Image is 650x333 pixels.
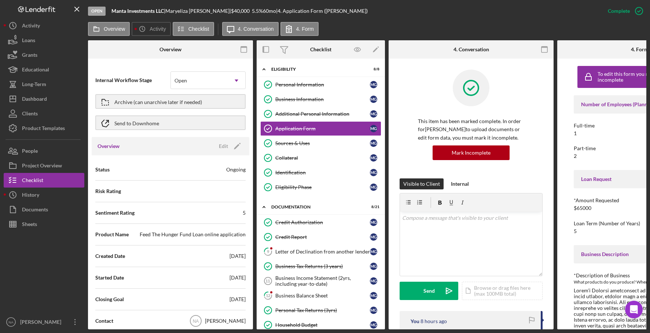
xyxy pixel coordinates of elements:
[608,4,630,18] div: Complete
[22,18,40,35] div: Activity
[370,110,377,118] div: M G
[114,95,202,108] div: Archive (can unarchive later if needed)
[260,259,381,274] a: Business Tax Returns (3 years)MG
[229,252,246,260] div: [DATE]
[275,219,370,225] div: Credit Authorization
[22,92,47,108] div: Dashboard
[275,293,370,299] div: Business Balance Sheet
[366,67,379,71] div: 8 / 8
[451,178,469,189] div: Internal
[111,8,164,14] b: Manta Investments LLC
[260,77,381,92] a: Personal InformationMG
[370,248,377,255] div: M G
[88,22,130,36] button: Overview
[4,315,84,329] button: NA[PERSON_NAME]
[260,215,381,230] a: Credit AuthorizationMG
[260,136,381,151] a: Sources & UsesMG
[22,144,38,160] div: People
[165,8,231,14] div: Maryeliza [PERSON_NAME] |
[601,4,646,18] button: Complete
[4,173,84,188] button: Checklist
[4,217,84,232] button: Sheets
[370,154,377,162] div: M G
[275,140,370,146] div: Sources & Uses
[4,106,84,121] button: Clients
[310,47,331,52] div: Checklist
[229,296,246,303] div: [DATE]
[4,92,84,106] button: Dashboard
[4,202,84,217] button: Documents
[370,307,377,314] div: M G
[296,26,314,32] label: 4. Form
[173,22,214,36] button: Checklist
[18,315,66,331] div: [PERSON_NAME]
[95,94,246,109] button: Archive (can unarchive later if needed)
[275,96,370,102] div: Business Information
[22,202,48,219] div: Documents
[4,33,84,48] button: Loans
[280,22,319,36] button: 4. Form
[265,279,270,283] tspan: 11
[275,249,370,255] div: Letter of Declination from another lender
[252,8,263,14] div: 5.5 %
[150,26,166,32] label: Activity
[370,184,377,191] div: M G
[275,263,370,269] div: Business Tax Returns (3 years)
[370,321,377,329] div: M G
[95,77,170,84] span: Internal Workflow Stage
[267,249,269,254] tspan: 9
[631,47,649,52] div: 4. Form
[104,26,125,32] label: Overview
[453,47,489,52] div: 4. Conversation
[95,209,135,217] span: Sentiment Rating
[238,26,274,32] label: 4. Conversation
[4,158,84,173] button: Project Overview
[260,151,381,165] a: CollateralMG
[4,121,84,136] button: Product Templates
[271,67,361,71] div: Eligibility
[260,274,381,288] a: 11Business Income Statement (2yrs, including year-to-date)MG
[132,22,170,36] button: Activity
[403,178,440,189] div: Visible to Client
[4,48,84,62] button: Grants
[423,282,435,300] div: Send
[4,188,84,202] button: History
[275,234,370,240] div: Credit Report
[193,319,199,324] text: NA
[4,18,84,33] button: Activity
[95,274,124,281] span: Started Date
[260,318,381,332] a: Household BudgetMG
[400,178,444,189] button: Visible to Client
[88,7,106,16] div: Open
[271,205,361,209] div: Documentation
[231,8,250,14] span: $40,000
[275,307,370,313] div: Personal Tax Returns (3yrs)
[205,317,246,325] div: [PERSON_NAME]
[260,92,381,107] a: Business InformationMG
[370,263,377,270] div: M G
[95,166,110,173] span: Status
[95,252,125,260] span: Created Date
[263,8,276,14] div: 60 mo
[275,82,370,88] div: Personal Information
[275,111,370,117] div: Additional Personal Information
[370,292,377,299] div: M G
[574,130,577,136] div: 1
[366,205,379,209] div: 8 / 21
[370,169,377,176] div: M G
[370,140,377,147] div: M G
[4,77,84,92] button: Long-Term
[370,219,377,226] div: M G
[222,22,279,36] button: 4. Conversation
[400,282,458,300] button: Send
[22,188,39,204] div: History
[114,116,159,129] div: Send to Downhome
[22,62,49,79] div: Educational
[260,121,381,136] a: Application FormMG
